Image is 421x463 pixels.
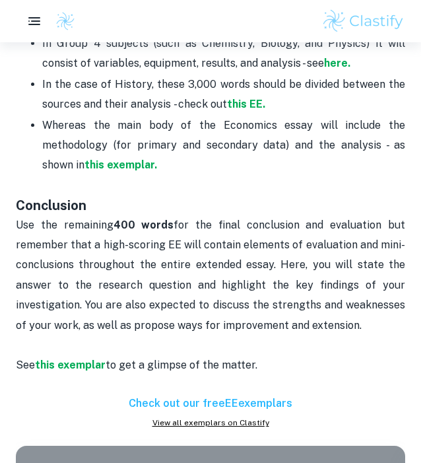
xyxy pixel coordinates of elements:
img: Clastify logo [321,8,405,34]
a: this exemplar. [84,159,157,171]
a: Clastify logo [48,11,75,31]
h3: Conclusion [16,176,405,215]
a: this EE. [227,98,265,110]
h6: Check out our free EE exemplars [16,396,405,411]
p: In the case of History, these 3,000 words should be divided between the sources and their analysi... [42,75,405,115]
a: this exemplar [35,359,106,371]
strong: 400 words [113,219,174,231]
img: Clastify logo [55,11,75,31]
p: In Group 4 subjects (such as Chemistry, Biology, and Physics) it will consist of variables, equip... [42,34,405,74]
p: Use the remaining for the final conclusion and evaluation but remember that a high-scoring EE wil... [16,215,405,396]
a: View all exemplars on Clastify [16,417,405,429]
a: here. [324,57,350,69]
p: Whereas the main body of the Economics essay will include the methodology (for primary and second... [42,116,405,176]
